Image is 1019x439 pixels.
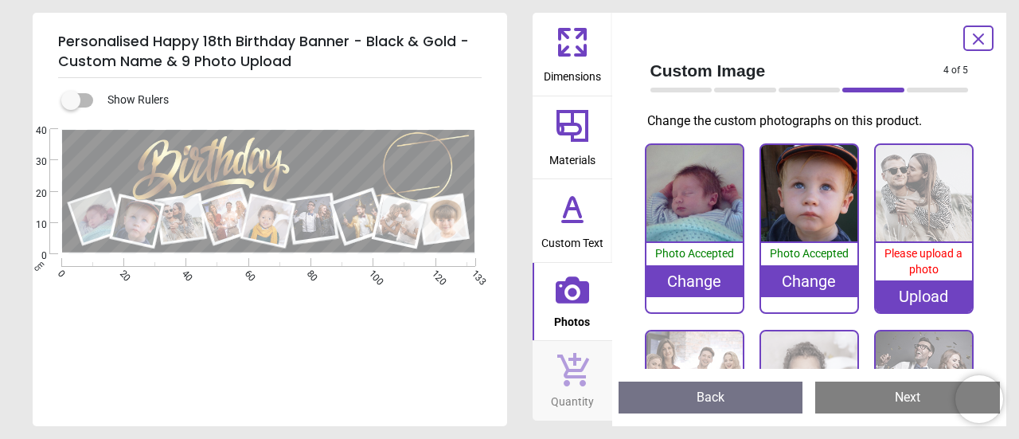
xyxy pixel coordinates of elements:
[955,375,1003,423] iframe: Brevo live chat
[554,307,590,331] span: Photos
[544,61,601,85] span: Dimensions
[17,124,47,138] span: 40
[58,25,482,78] h5: Personalised Happy 18th Birthday Banner - Black & Gold - Custom Name & 9 Photo Upload
[303,268,314,278] span: 80
[469,268,479,278] span: 133
[428,268,439,278] span: 120
[549,145,595,169] span: Materials
[533,96,612,179] button: Materials
[533,13,612,96] button: Dimensions
[770,247,849,260] span: Photo Accepted
[533,263,612,341] button: Photos
[884,247,962,276] span: Please upload a photo
[541,228,603,252] span: Custom Text
[54,268,64,278] span: 0
[646,265,743,297] div: Change
[17,187,47,201] span: 20
[815,382,1000,414] button: Next
[17,249,47,263] span: 0
[655,247,734,260] span: Photo Accepted
[533,341,612,421] button: Quantity
[650,59,944,82] span: Custom Image
[761,265,857,297] div: Change
[17,218,47,232] span: 10
[876,280,972,312] div: Upload
[241,268,252,278] span: 60
[943,64,968,77] span: 4 of 5
[551,386,594,410] span: Quantity
[17,155,47,169] span: 30
[178,268,189,278] span: 40
[31,259,45,273] span: cm
[619,382,803,414] button: Back
[116,268,127,278] span: 20
[71,91,507,110] div: Show Rulers
[647,112,982,130] p: Change the custom photographs on this product.
[365,268,376,278] span: 100
[533,179,612,262] button: Custom Text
